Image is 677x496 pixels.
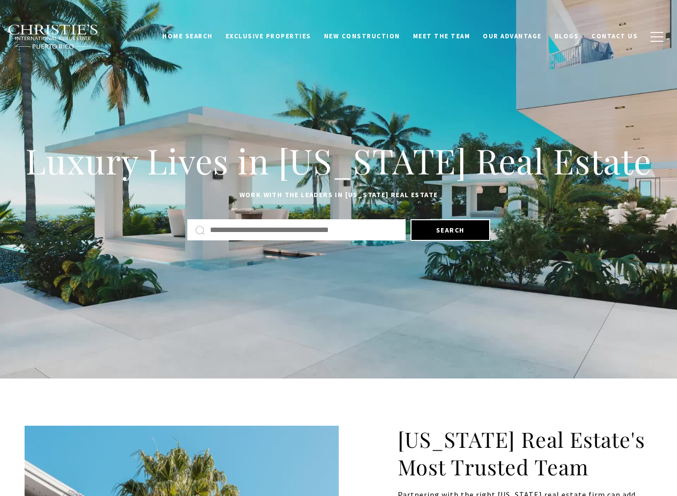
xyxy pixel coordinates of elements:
[411,219,490,241] button: Search
[407,27,477,46] a: Meet the Team
[476,27,548,46] a: Our Advantage
[7,24,99,50] img: Christie's International Real Estate black text logo
[555,32,579,40] span: Blogs
[398,426,653,481] h2: [US_STATE] Real Estate's Most Trusted Team
[324,32,400,40] span: New Construction
[483,32,542,40] span: Our Advantage
[25,189,652,201] p: Work with the leaders in [US_STATE] Real Estate
[548,27,586,46] a: Blogs
[25,139,652,182] h1: Luxury Lives in [US_STATE] Real Estate
[226,32,311,40] span: Exclusive Properties
[318,27,407,46] a: New Construction
[591,32,638,40] span: Contact Us
[219,27,318,46] a: Exclusive Properties
[156,27,219,46] a: Home Search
